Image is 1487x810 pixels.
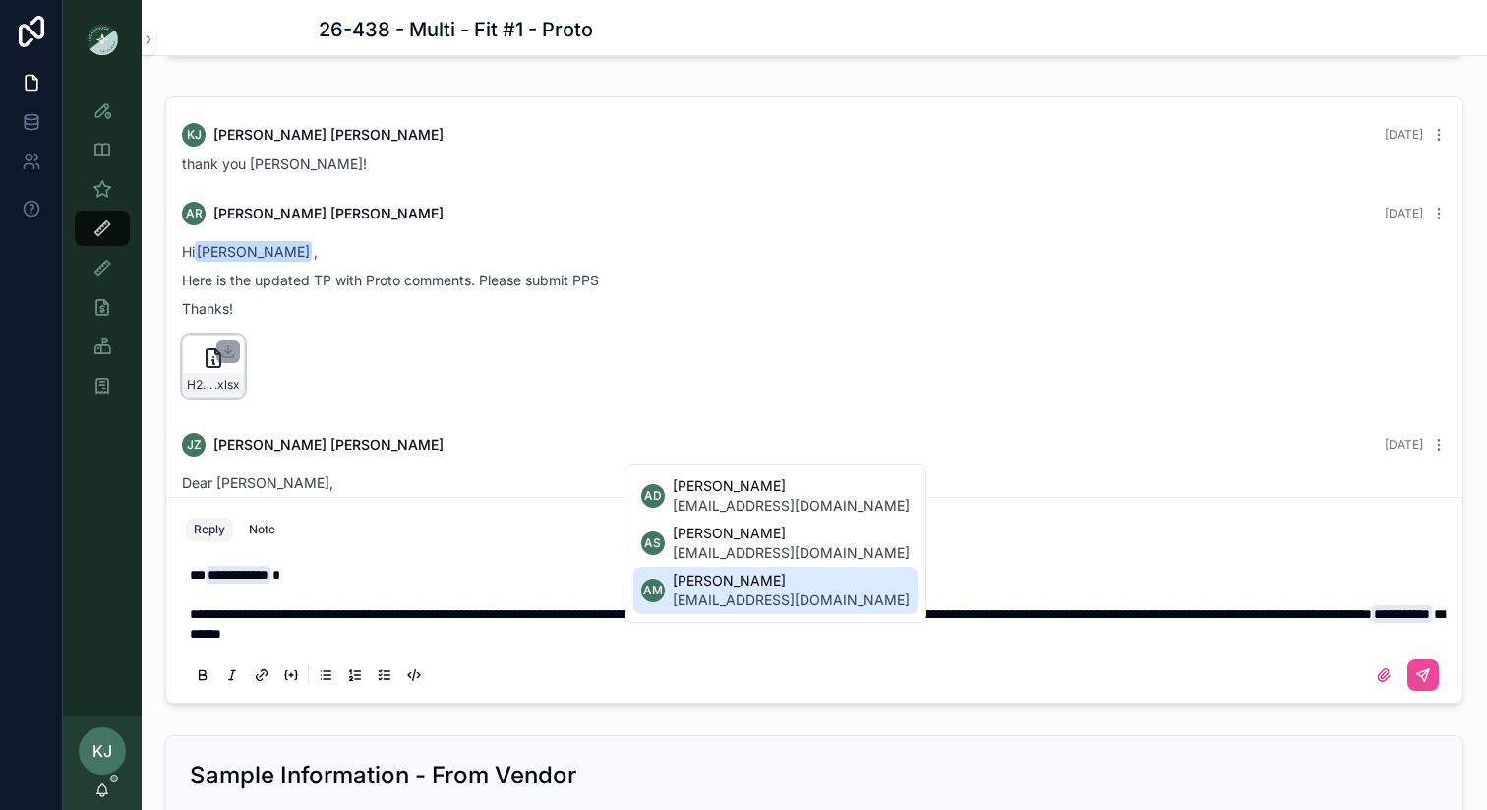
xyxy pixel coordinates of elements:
span: H25_26-438_Olympics-flag-cardigan_KUODIAN_PROTO_[DATE] [187,377,214,393]
span: [EMAIL_ADDRESS][DOMAIN_NAME] [673,591,910,610]
h2: Sample Information - From Vendor [190,760,576,791]
p: Thanks! [182,298,1447,319]
span: AR [186,206,203,221]
h1: 26-438 - Multi - Fit #1 - Proto [319,16,593,43]
span: [DATE] [1385,127,1423,142]
span: thank you [PERSON_NAME]! [182,156,367,172]
span: [PERSON_NAME] [PERSON_NAME] [213,435,444,455]
span: [DATE] [1385,437,1423,452]
span: KJ [92,739,112,763]
div: scrollable content [63,79,142,429]
span: [PERSON_NAME] [673,571,910,591]
span: KJ [187,127,202,143]
span: [PERSON_NAME] [PERSON_NAME] [213,125,444,145]
span: AM [643,583,663,598]
span: AS [644,535,661,551]
div: Suggested mentions [625,464,926,623]
span: .xlsx [214,377,240,393]
span: [PERSON_NAME] [195,241,312,262]
button: Note [241,518,283,541]
button: Reply [186,518,233,541]
span: [DATE] [1385,206,1423,220]
span: [EMAIL_ADDRESS][DOMAIN_NAME] [673,543,910,563]
span: [PERSON_NAME] [673,524,910,543]
p: Hi , [182,241,1447,262]
span: [PERSON_NAME] [673,476,910,496]
p: Dear [PERSON_NAME], [182,472,1447,493]
p: Here is the updated TP with Proto comments. Please submit PPS [182,270,1447,290]
img: App logo [87,24,118,55]
span: [PERSON_NAME] [PERSON_NAME] [213,204,444,223]
div: Note [249,522,275,537]
span: AD [644,488,662,504]
span: [EMAIL_ADDRESS][DOMAIN_NAME] [673,496,910,516]
span: JZ [187,437,202,453]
